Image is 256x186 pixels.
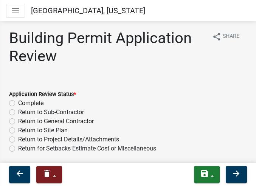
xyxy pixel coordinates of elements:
i: arrow_forward [232,169,241,178]
i: menu [11,6,20,15]
i: save [200,169,209,178]
button: shareShare [206,29,245,44]
button: save [194,166,220,183]
span: Share [223,32,239,41]
label: Return to Project Details/Attachments [18,135,119,144]
label: Application Review Status [9,92,76,97]
button: arrow_back [9,166,30,183]
label: Return to Sub-Contractor [18,108,84,117]
label: Complete [18,99,43,108]
button: delete [36,166,62,183]
button: arrow_forward [226,166,247,183]
i: arrow_back [15,169,24,178]
label: Return for Setbacks Estimate Cost or Miscellaneous [18,144,156,153]
label: Return to General Contractor [18,117,94,126]
i: delete [42,169,51,178]
i: share [212,32,221,41]
label: Return to Site Plan [18,126,68,135]
a: [GEOGRAPHIC_DATA], [US_STATE] [31,3,145,18]
h1: Building Permit Application Review [9,29,206,65]
button: menu [6,4,25,18]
